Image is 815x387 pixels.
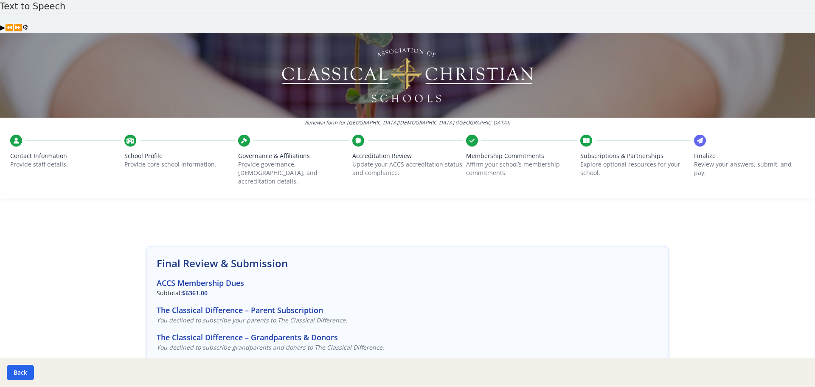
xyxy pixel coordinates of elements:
button: Previous [5,23,14,33]
span: Contact Information [10,152,121,160]
h3: ACCS Membership Dues [157,277,658,289]
p: Explore optional resources for your school. [580,160,691,177]
p: Update your ACCS accreditation status and compliance. [352,160,463,177]
span: Membership Commitments [466,152,577,160]
p: Provide core school information. [124,160,235,169]
p: Review your answers, submit, and pay. [694,160,805,177]
button: Settings [22,23,28,33]
img: Logo [281,45,535,105]
p: Affirm your school’s membership commitments. [466,160,577,177]
h3: The Classical Difference – Parent Subscription [157,304,658,316]
p: Provide governance, [DEMOGRAPHIC_DATA], and accreditation details. [238,160,349,186]
p: You declined to subscribe your parents to The Classical Difference. [157,316,658,325]
span: $6361.00 [182,289,208,297]
h3: The Classical Difference – Grandparents & Donors [157,331,658,343]
p: Provide staff details. [10,160,121,169]
p: Subtotal: [157,289,658,297]
button: Forward [14,23,22,33]
button: Back [7,365,34,380]
span: Accreditation Review [352,152,463,160]
span: School Profile [124,152,235,160]
span: Finalize [694,152,805,160]
h2: Final Review & Submission [157,257,658,270]
span: Governance & Affiliations [238,152,349,160]
span: Subscriptions & Partnerships [580,152,691,160]
p: You declined to subscribe grandparents and donors to The Classical Difference. [157,343,658,352]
